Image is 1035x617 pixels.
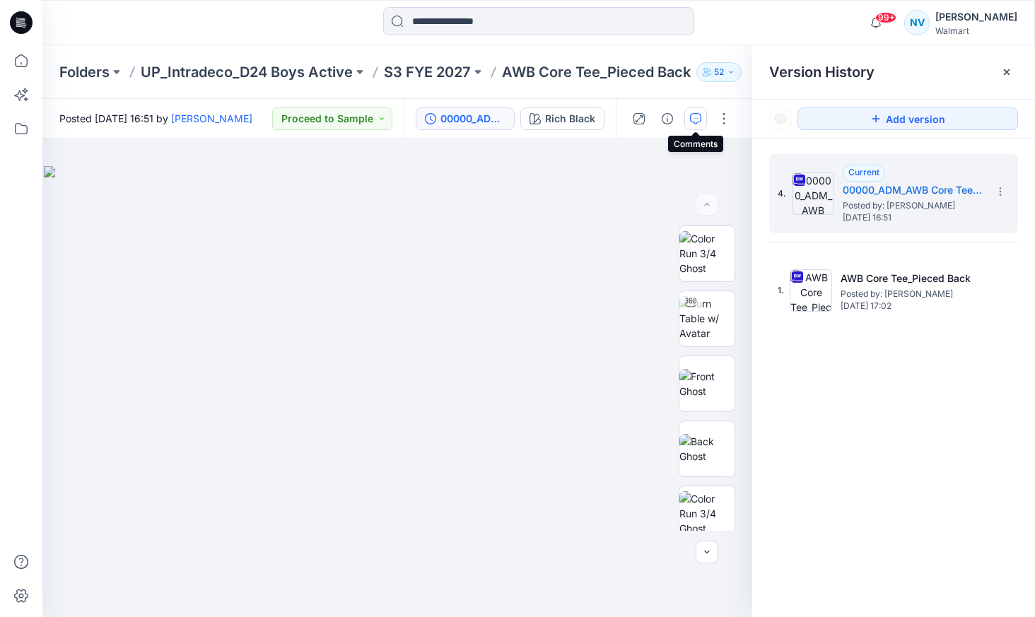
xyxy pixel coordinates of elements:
a: [PERSON_NAME] [171,112,252,124]
span: Version History [769,64,875,81]
a: Folders [59,62,110,82]
img: Front Ghost [679,369,735,399]
span: Posted by: Gabriela Alvarado [843,199,984,213]
img: Color Run 3/4 Ghost [679,491,735,536]
div: Walmart [935,25,1017,36]
p: AWB Core Tee_Pieced Back [502,62,691,82]
a: S3 FYE 2027 [384,62,471,82]
span: [DATE] 17:02 [841,301,982,311]
div: NV [904,10,930,35]
img: AWB Core Tee_Pieced Back [790,269,832,312]
span: 1. [778,284,784,297]
img: Back Ghost [679,434,735,464]
button: Details [656,107,679,130]
div: [PERSON_NAME] [935,8,1017,25]
div: 00000_ADM_AWB Core Tee_Pieced Back [440,111,505,127]
span: 4. [778,187,786,200]
button: 00000_ADM_AWB Core Tee_Pieced Back [416,107,515,130]
h5: 00000_ADM_AWB Core Tee_Pieced Back [843,182,984,199]
div: Rich Black [545,111,595,127]
button: Show Hidden Versions [769,107,792,130]
span: 99+ [875,12,896,23]
span: Current [848,167,879,177]
span: Posted [DATE] 16:51 by [59,111,252,126]
span: Posted by: Katie George [841,287,982,301]
button: Close [1001,66,1012,78]
img: 00000_ADM_AWB Core Tee_Pieced Back [792,172,834,215]
img: Color Run 3/4 Ghost [679,231,735,276]
h5: AWB Core Tee_Pieced Back [841,270,982,287]
button: Add version [797,107,1018,130]
a: UP_Intradeco_D24 Boys Active [141,62,353,82]
span: [DATE] 16:51 [843,213,984,223]
button: Rich Black [520,107,604,130]
button: 52 [696,62,742,82]
img: Turn Table w/ Avatar [679,296,735,341]
p: 52 [714,64,724,80]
